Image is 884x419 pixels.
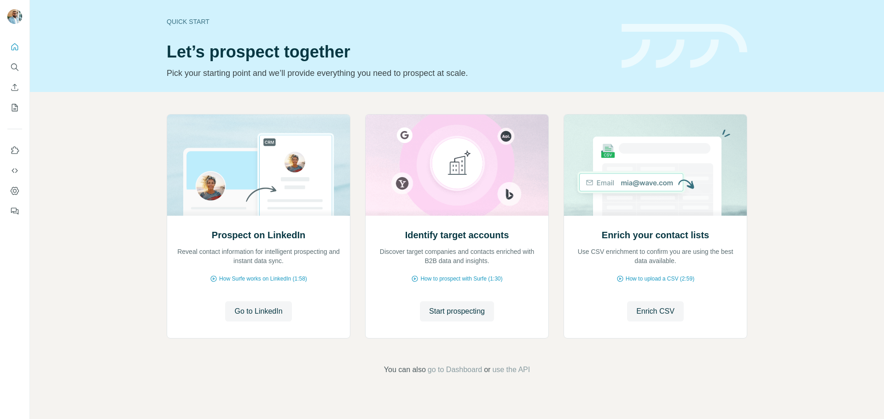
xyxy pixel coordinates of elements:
[167,17,611,26] div: Quick start
[7,183,22,199] button: Dashboard
[420,275,502,283] span: How to prospect with Surfe (1:30)
[225,301,291,321] button: Go to LinkedIn
[7,9,22,24] img: Avatar
[234,306,282,317] span: Go to LinkedIn
[167,67,611,80] p: Pick your starting point and we’ll provide everything you need to prospect at scale.
[428,364,482,375] button: go to Dashboard
[7,79,22,96] button: Enrich CSV
[7,39,22,55] button: Quick start
[212,229,305,241] h2: Prospect on LinkedIn
[7,142,22,159] button: Use Surfe on LinkedIn
[405,229,509,241] h2: Identify target accounts
[564,115,747,216] img: Enrich your contact lists
[365,115,549,216] img: Identify target accounts
[176,247,341,265] p: Reveal contact information for intelligent prospecting and instant data sync.
[7,162,22,179] button: Use Surfe API
[7,203,22,219] button: Feedback
[627,301,684,321] button: Enrich CSV
[384,364,426,375] span: You can also
[602,229,709,241] h2: Enrich your contact lists
[7,59,22,75] button: Search
[622,24,747,69] img: banner
[219,275,307,283] span: How Surfe works on LinkedIn (1:58)
[420,301,494,321] button: Start prospecting
[7,99,22,116] button: My lists
[636,306,675,317] span: Enrich CSV
[167,43,611,61] h1: Let’s prospect together
[429,306,485,317] span: Start prospecting
[484,364,490,375] span: or
[167,115,350,216] img: Prospect on LinkedIn
[573,247,738,265] p: Use CSV enrichment to confirm you are using the best data available.
[375,247,539,265] p: Discover target companies and contacts enriched with B2B data and insights.
[492,364,530,375] button: use the API
[626,275,694,283] span: How to upload a CSV (2:59)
